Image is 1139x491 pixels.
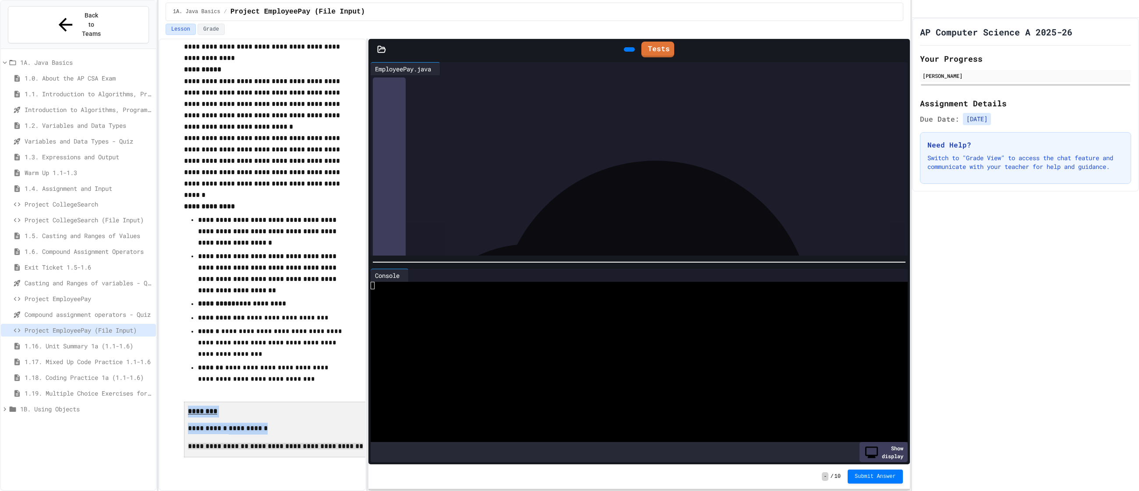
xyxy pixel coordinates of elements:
div: EmployeePay.java [371,62,440,75]
span: 1.19. Multiple Choice Exercises for Unit 1a (1.1-1.6) [25,389,152,398]
span: Project EmployeePay [25,294,152,303]
span: 1.16. Unit Summary 1a (1.1-1.6) [25,341,152,351]
span: Casting and Ranges of variables - Quiz [25,278,152,288]
span: [DATE] [963,113,991,125]
div: Console [371,269,409,282]
span: 1.1. Introduction to Algorithms, Programming, and Compilers [25,89,152,98]
span: 1.6. Compound Assignment Operators [25,247,152,256]
span: 1.4. Assignment and Input [25,184,152,193]
span: Submit Answer [855,473,896,480]
span: 1.3. Expressions and Output [25,152,152,161]
span: Introduction to Algorithms, Programming, and Compilers [25,105,152,114]
span: Variables and Data Types - Quiz [25,137,152,146]
span: Compound assignment operators - Quiz [25,310,152,319]
span: 1A. Java Basics [173,8,220,15]
div: Console [371,271,404,280]
span: Warm Up 1.1-1.3 [25,168,152,177]
span: 1.5. Casting and Ranges of Values [25,231,152,240]
button: Lesson [166,24,196,35]
p: Switch to "Grade View" to access the chat feature and communicate with your teacher for help and ... [927,154,1124,171]
span: 1.2. Variables and Data Types [25,121,152,130]
span: 1.17. Mixed Up Code Practice 1.1-1.6 [25,357,152,366]
div: [PERSON_NAME] [923,72,1128,80]
span: 10 [835,473,841,480]
div: EmployeePay.java [371,64,435,74]
span: Due Date: [920,114,959,124]
span: / [224,8,227,15]
button: Grade [198,24,225,35]
a: Tests [641,42,674,57]
span: Project EmployeePay (File Input) [230,7,365,17]
span: Project CollegeSearch [25,200,152,209]
span: 1B. Using Objects [20,404,152,414]
span: Project EmployeePay (File Input) [25,326,152,335]
span: - [822,472,828,481]
span: 1.0. About the AP CSA Exam [25,74,152,83]
span: 1.18. Coding Practice 1a (1.1-1.6) [25,373,152,382]
span: / [830,473,833,480]
h1: AP Computer Science A 2025-26 [920,26,1072,38]
button: Back to Teams [8,6,149,43]
h2: Assignment Details [920,97,1131,109]
span: Project CollegeSearch (File Input) [25,215,152,224]
h2: Your Progress [920,53,1131,65]
div: Show display [860,442,908,462]
span: 1A. Java Basics [20,58,152,67]
span: Back to Teams [81,11,102,39]
span: Exit Ticket 1.5-1.6 [25,263,152,272]
button: Submit Answer [848,470,903,484]
h3: Need Help? [927,140,1124,150]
